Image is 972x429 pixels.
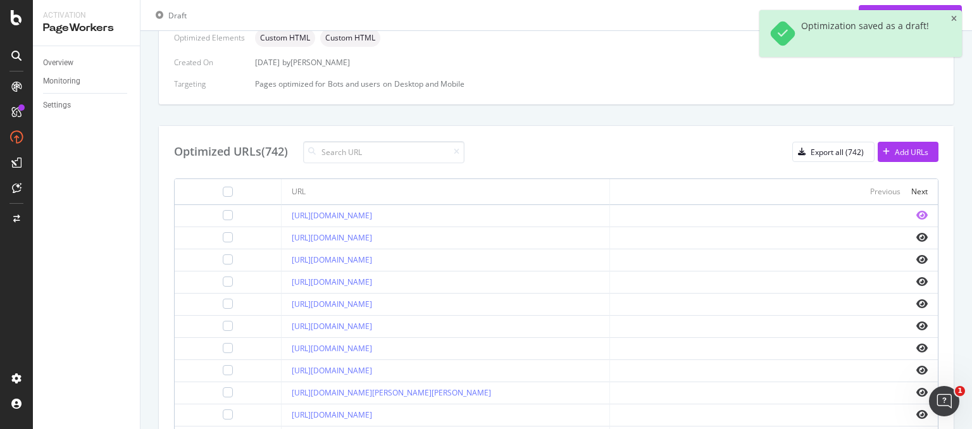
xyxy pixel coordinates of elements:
button: Previous [870,184,900,199]
a: Monitoring [43,75,131,88]
button: Delete [807,5,848,25]
a: [URL][DOMAIN_NAME] [292,365,372,376]
i: eye [916,365,928,375]
a: Settings [43,99,131,112]
button: Deploy to production [859,5,962,25]
i: eye [916,387,928,397]
div: Desktop and Mobile [394,78,464,89]
span: Custom HTML [260,34,310,42]
button: Add URLs [878,142,938,162]
div: Settings [43,99,71,112]
a: Overview [43,56,131,70]
div: Created On [174,57,245,68]
div: neutral label [255,29,315,47]
div: Targeting [174,78,245,89]
button: Export all (742) [792,142,875,162]
a: [URL][DOMAIN_NAME] [292,343,372,354]
span: 1 [955,386,965,396]
div: Optimization saved as a draft! [801,20,929,47]
div: [DATE] [255,57,938,68]
div: by [PERSON_NAME] [282,57,350,68]
div: Export all (742) [811,147,864,158]
input: Search URL [303,141,464,163]
div: Pages optimized for on [255,78,938,89]
a: [URL][DOMAIN_NAME] [292,321,372,332]
a: [URL][DOMAIN_NAME] [292,277,372,287]
div: Optimized Elements [174,32,245,43]
div: URL [292,186,306,197]
div: Bots and users [328,78,380,89]
i: eye [916,409,928,420]
div: Optimized URLs (742) [174,144,288,160]
a: [URL][DOMAIN_NAME][PERSON_NAME][PERSON_NAME] [292,387,491,398]
a: [URL][DOMAIN_NAME] [292,299,372,309]
i: eye [916,277,928,287]
div: Draft [168,9,187,20]
div: close toast [951,15,957,23]
span: Custom HTML [325,34,375,42]
div: Add URLs [895,147,928,158]
i: eye [916,254,928,264]
a: [URL][DOMAIN_NAME] [292,409,372,420]
i: eye [916,210,928,220]
i: eye [916,321,928,331]
i: eye [916,343,928,353]
div: PageWorkers [43,21,130,35]
div: Previous [870,186,900,197]
div: neutral label [320,29,380,47]
div: Activation [43,10,130,21]
a: [URL][DOMAIN_NAME] [292,232,372,243]
i: eye [916,232,928,242]
div: Monitoring [43,75,80,88]
iframe: Intercom live chat [929,386,959,416]
div: Next [911,186,928,197]
a: [URL][DOMAIN_NAME] [292,254,372,265]
a: [URL][DOMAIN_NAME] [292,210,372,221]
div: Overview [43,56,73,70]
i: eye [916,299,928,309]
button: Next [911,184,928,199]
